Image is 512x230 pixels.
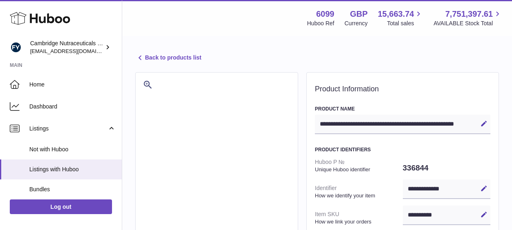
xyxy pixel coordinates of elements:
[315,106,490,112] h3: Product Name
[29,125,107,133] span: Listings
[315,181,403,202] dt: Identifier
[315,85,490,94] h2: Product Information
[29,81,116,88] span: Home
[403,159,491,177] dd: 336844
[307,20,334,27] div: Huboo Ref
[10,199,112,214] a: Log out
[315,218,401,226] strong: How we link your orders
[135,53,201,63] a: Back to products list
[350,9,367,20] strong: GBP
[378,9,423,27] a: 15,663.74 Total sales
[433,20,502,27] span: AVAILABLE Stock Total
[316,9,334,20] strong: 6099
[433,9,502,27] a: 7,751,397.61 AVAILABLE Stock Total
[315,146,490,153] h3: Product Identifiers
[387,20,423,27] span: Total sales
[30,40,103,55] div: Cambridge Nutraceuticals Ltd
[378,9,414,20] span: 15,663.74
[445,9,493,20] span: 7,751,397.61
[30,48,120,54] span: [EMAIL_ADDRESS][DOMAIN_NAME]
[29,166,116,173] span: Listings with Huboo
[315,192,401,199] strong: How we identify your item
[10,41,22,53] img: internalAdmin-6099@internal.huboo.com
[29,146,116,153] span: Not with Huboo
[315,155,403,176] dt: Huboo P №
[315,207,403,228] dt: Item SKU
[29,186,116,193] span: Bundles
[29,103,116,111] span: Dashboard
[315,166,401,173] strong: Unique Huboo identifier
[345,20,368,27] div: Currency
